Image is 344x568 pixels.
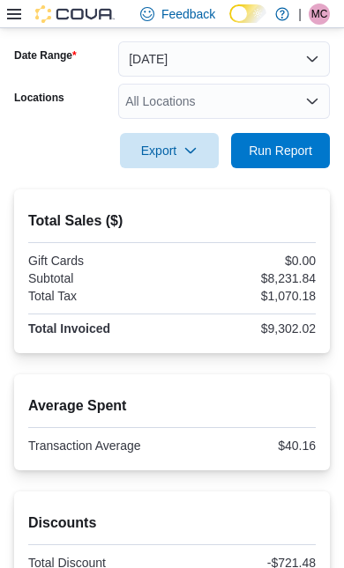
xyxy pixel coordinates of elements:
button: Export [120,133,219,168]
div: Transaction Average [28,439,168,453]
span: Run Report [249,142,312,159]
span: MC [311,4,328,25]
button: [DATE] [118,41,330,77]
img: Cova [35,5,115,23]
span: Feedback [161,5,215,23]
h2: Total Sales ($) [28,210,316,232]
span: Export [131,133,208,168]
h2: Average Spent [28,395,316,417]
input: Dark Mode [229,4,266,23]
div: $9,302.02 [176,321,316,336]
div: Subtotal [28,271,168,285]
div: $0.00 [176,254,316,268]
div: $40.16 [176,439,316,453]
div: Total Tax [28,289,168,303]
span: Dark Mode [229,23,230,24]
div: $8,231.84 [176,271,316,285]
label: Date Range [14,48,77,63]
button: Open list of options [305,94,319,108]
div: Gift Cards [28,254,168,268]
div: Mike Cochrane [309,4,330,25]
strong: Total Invoiced [28,321,110,336]
p: | [298,4,302,25]
h2: Discounts [28,513,316,534]
button: Run Report [231,133,330,168]
label: Locations [14,91,64,105]
div: $1,070.18 [176,289,316,303]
